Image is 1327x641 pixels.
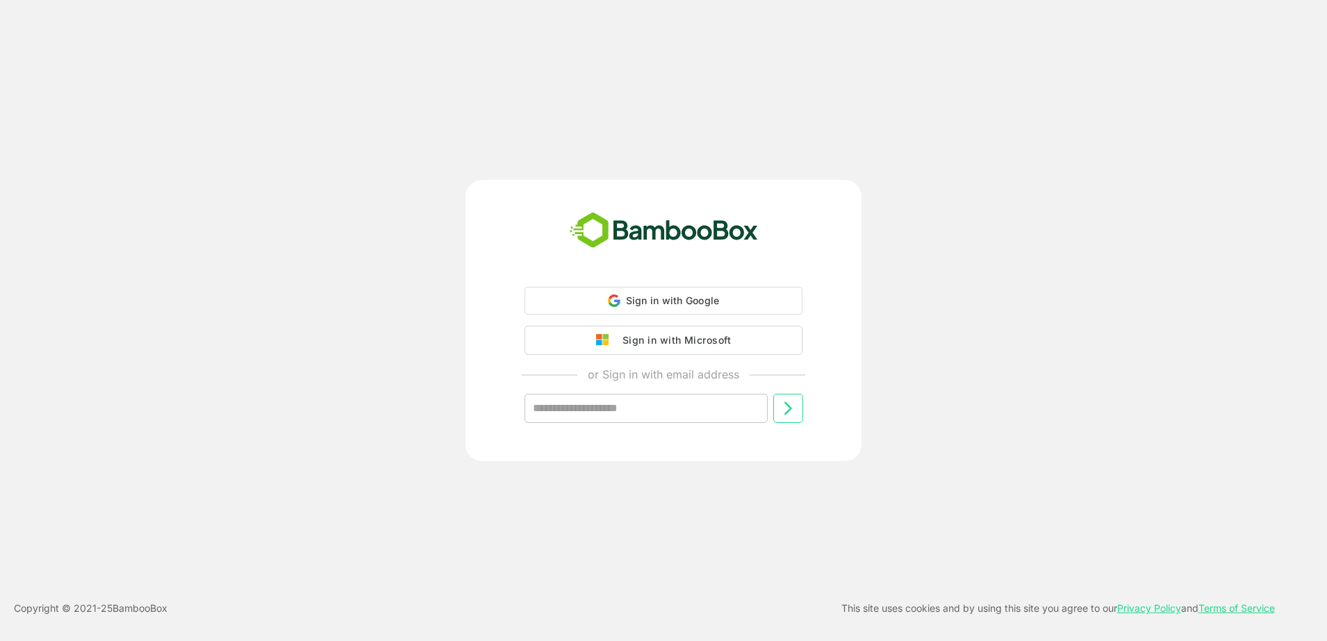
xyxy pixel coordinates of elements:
div: Sign in with Microsoft [616,331,731,349]
img: bamboobox [562,208,766,253]
a: Privacy Policy [1117,602,1181,614]
p: Copyright © 2021- 25 BambooBox [14,600,167,617]
a: Terms of Service [1198,602,1275,614]
div: Sign in with Google [525,287,802,315]
img: google [596,334,616,347]
p: or Sign in with email address [588,366,739,383]
p: This site uses cookies and by using this site you agree to our and [841,600,1275,617]
button: Sign in with Microsoft [525,326,802,355]
span: Sign in with Google [626,294,720,306]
